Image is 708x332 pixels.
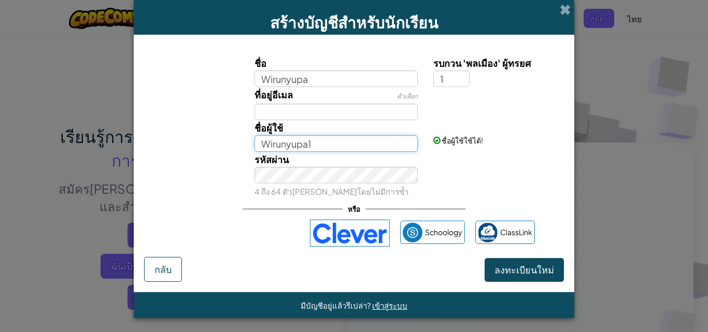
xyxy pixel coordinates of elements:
[397,92,418,100] span: ตัวเลือก
[372,300,407,310] a: เข้าสู่ระบบ
[478,223,498,242] img: classlink-logo-small.png
[154,263,172,275] span: กลับ
[254,186,409,196] small: 4 ถึง 64 ตัว[PERSON_NAME]โดยไม่มีการซ้ำ
[168,222,305,244] iframe: ปุ่มลงชื่อเข้าใช้ด้วย Google
[270,12,438,32] span: สร้างบัญชีสำหรับนักเรียน
[301,300,372,310] span: มีบัญชีอยู่แล้วรึเปล่า?
[310,220,390,247] img: clever-logo-blue.png
[254,89,293,100] span: ที่อยู่อีเมล
[494,264,554,276] span: ลงทะเบียนใหม่
[343,201,365,216] span: หรือ
[425,225,462,240] span: Schoology
[500,225,532,240] span: ClassLink
[254,122,283,134] span: ชื่อผู้ใช้
[403,223,422,242] img: schoology.png
[442,136,483,145] span: ชื่อผู้ใช้ใช้ได้!
[485,258,564,282] button: ลงทะเบียนใหม่
[254,153,289,165] span: รหัสผ่าน
[433,57,531,69] span: รบกวน 'พลเมือง' ผู้ทรยศ
[254,57,266,69] span: ชื่อ
[144,257,182,282] button: กลับ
